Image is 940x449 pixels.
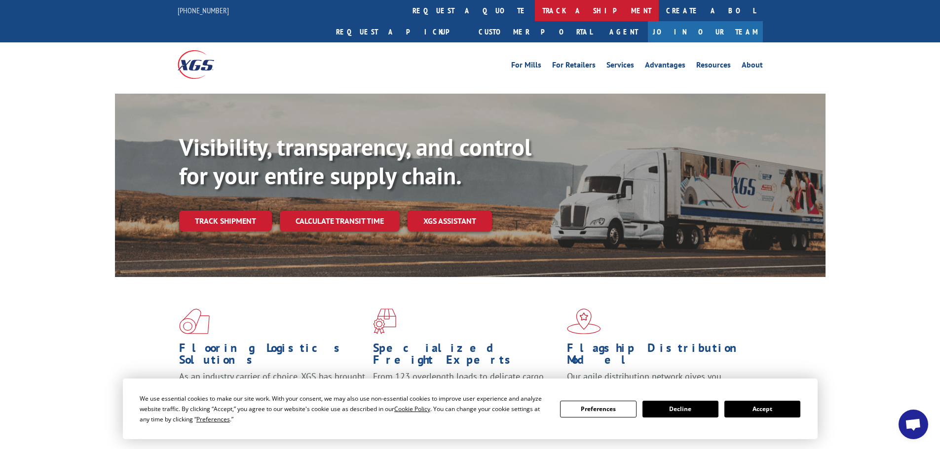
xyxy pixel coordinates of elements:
[394,405,430,413] span: Cookie Policy
[552,61,596,72] a: For Retailers
[373,342,560,371] h1: Specialized Freight Experts
[123,379,818,439] div: Cookie Consent Prompt
[373,371,560,414] p: From 123 overlength loads to delicate cargo, our experienced staff knows the best way to move you...
[567,371,749,394] span: Our agile distribution network gives you nationwide inventory management on demand.
[642,401,718,417] button: Decline
[179,342,366,371] h1: Flooring Logistics Solutions
[179,132,531,191] b: Visibility, transparency, and control for your entire supply chain.
[179,371,365,406] span: As an industry carrier of choice, XGS has brought innovation and dedication to flooring logistics...
[140,393,548,424] div: We use essential cookies to make our site work. With your consent, we may also use non-essential ...
[567,309,601,334] img: xgs-icon-flagship-distribution-model-red
[178,5,229,15] a: [PHONE_NUMBER]
[600,21,648,42] a: Agent
[511,61,541,72] a: For Mills
[567,342,753,371] h1: Flagship Distribution Model
[329,21,471,42] a: Request a pickup
[280,210,400,232] a: Calculate transit time
[645,61,685,72] a: Advantages
[724,401,800,417] button: Accept
[899,410,928,439] div: Open chat
[742,61,763,72] a: About
[696,61,731,72] a: Resources
[196,415,230,423] span: Preferences
[179,210,272,231] a: Track shipment
[408,210,492,232] a: XGS ASSISTANT
[606,61,634,72] a: Services
[373,309,396,334] img: xgs-icon-focused-on-flooring-red
[648,21,763,42] a: Join Our Team
[560,401,636,417] button: Preferences
[471,21,600,42] a: Customer Portal
[179,309,210,334] img: xgs-icon-total-supply-chain-intelligence-red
